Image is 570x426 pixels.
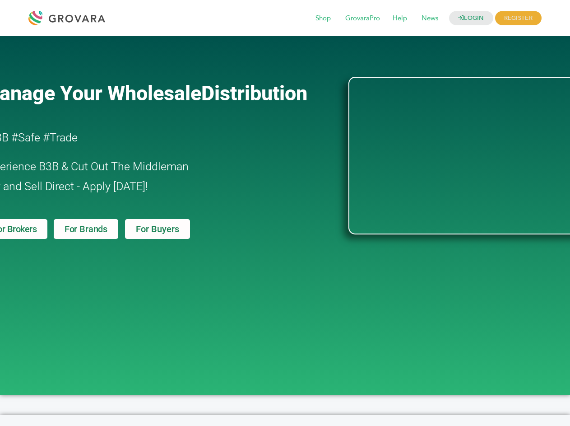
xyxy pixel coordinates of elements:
[495,11,542,25] span: REGISTER
[415,10,445,27] span: News
[65,225,107,234] span: For Brands
[309,14,337,23] a: Shop
[136,225,179,234] span: For Buyers
[386,10,413,27] span: Help
[339,10,386,27] span: GrovaraPro
[201,81,307,105] span: Distribution
[339,14,386,23] a: GrovaraPro
[449,11,493,25] a: LOGIN
[415,14,445,23] a: News
[125,219,190,239] a: For Buyers
[386,14,413,23] a: Help
[54,219,118,239] a: For Brands
[309,10,337,27] span: Shop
